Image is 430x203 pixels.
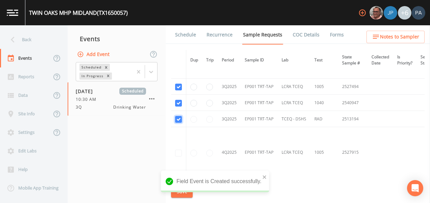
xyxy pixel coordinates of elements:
td: 3Q2025 [218,79,241,95]
span: 10:30 AM [76,96,100,103]
th: Dup [186,50,202,70]
td: 1005 [310,79,338,95]
a: Sample Requests [242,25,283,45]
td: LCRA TCEQ [278,95,310,111]
td: EP001 TRT-TAP [241,111,278,127]
td: 2513194 [338,111,367,127]
div: +6 [398,6,411,20]
img: b17d2fe1905336b00f7c80abca93f3e1 [412,6,425,20]
a: Schedule [174,25,197,44]
th: Sample ID [241,50,278,70]
button: close [262,173,267,181]
div: TWIN OAKS MHP MIDLAND (TX1650057) [29,9,128,17]
td: EP001 TRT-TAP [241,95,278,111]
div: Events [68,30,166,47]
a: Recurrence [206,25,234,44]
th: Test [310,50,338,70]
td: LCRA TCEQ [278,127,310,178]
td: 2527494 [338,79,367,95]
td: 3Q2025 [218,111,241,127]
img: 41241ef155101aa6d92a04480b0d0000 [384,6,397,20]
td: EP001 TRT-TAP [241,127,278,178]
th: Period [218,50,241,70]
div: In Progress [79,72,104,80]
div: Remove Scheduled [102,64,110,71]
div: Field Event is Created successfully. [161,171,269,192]
td: EP001 TRT-TAP [241,79,278,95]
a: Forms [329,25,345,44]
span: Scheduled [119,88,146,95]
img: logo [7,9,18,16]
span: 3Q [76,104,86,110]
td: 1005 [310,127,338,178]
th: Trip [202,50,218,70]
th: Collected Date [367,50,393,70]
button: Add Event [76,48,112,61]
td: 2527915 [338,127,367,178]
span: Notes to Sampler [380,33,419,41]
div: Joshua gere Paul [383,6,398,20]
th: State Sample # [338,50,367,70]
div: Mike Franklin [369,6,383,20]
span: [DATE] [76,88,98,95]
th: Is Priority? [393,50,416,70]
span: Drinking Water [113,104,146,110]
td: LCRA TCEQ [278,79,310,95]
th: Lab [278,50,310,70]
td: TCEQ - DSHS [278,111,310,127]
div: Scheduled [79,64,102,71]
td: 4Q2025 [218,127,241,178]
button: Notes to Sampler [366,31,425,43]
div: Remove In Progress [104,72,112,80]
td: RAD [310,111,338,127]
td: 2540947 [338,95,367,111]
div: Open Intercom Messenger [407,180,423,196]
a: [DATE]Scheduled10:30 AM3QDrinking Water [68,82,166,116]
img: e2d790fa78825a4bb76dcb6ab311d44c [369,6,383,20]
td: 1040 [310,95,338,111]
a: COC Details [292,25,320,44]
td: 3Q2025 [218,95,241,111]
